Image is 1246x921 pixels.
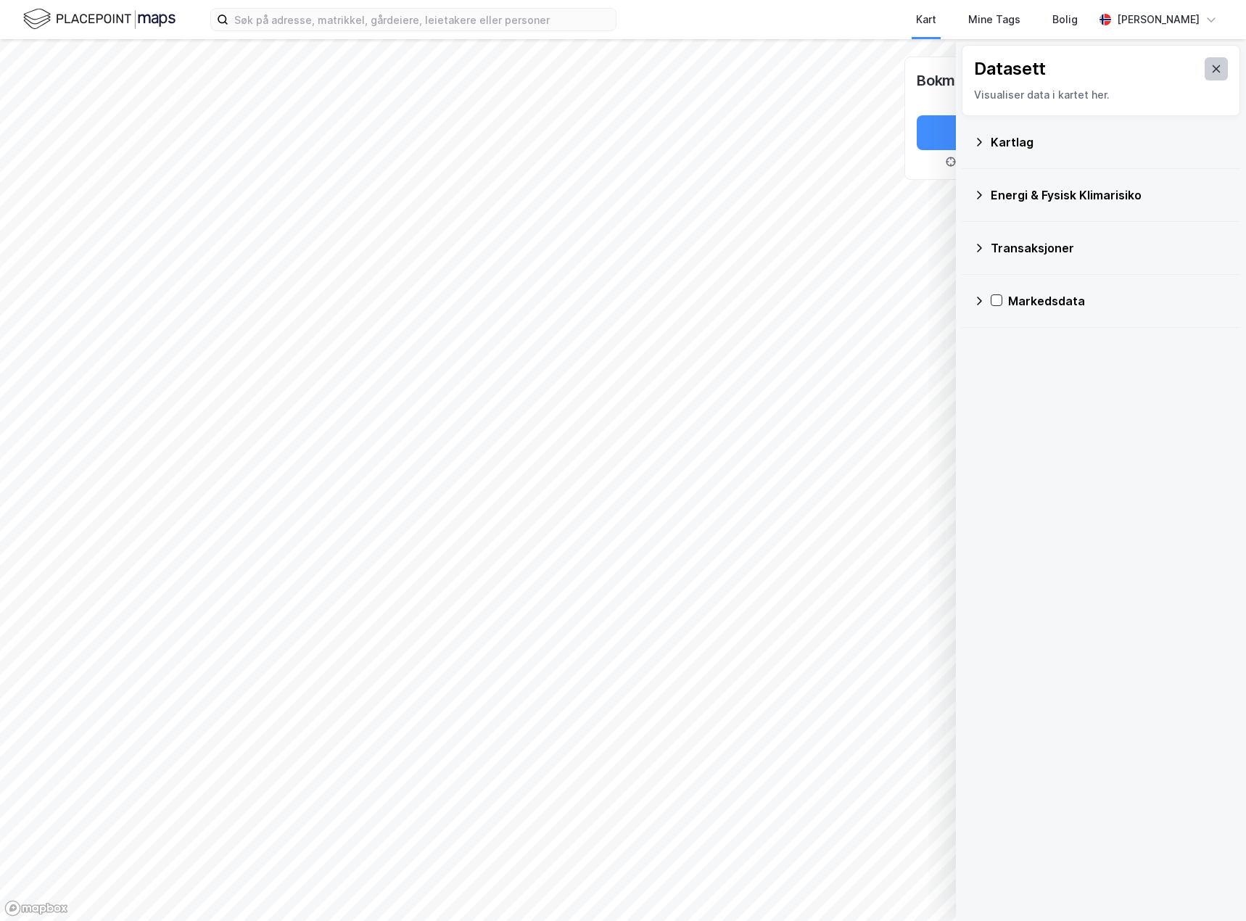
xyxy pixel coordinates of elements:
button: Nytt bokmerke [917,115,1124,150]
div: Fra din nåværende kartvisning [917,156,1124,168]
div: Kart [916,11,936,28]
a: Mapbox homepage [4,900,68,917]
img: logo.f888ab2527a4732fd821a326f86c7f29.svg [23,7,176,32]
div: Bolig [1052,11,1078,28]
div: Bokmerker [917,69,991,92]
input: Søk på adresse, matrikkel, gårdeiere, leietakere eller personer [228,9,616,30]
div: Visualiser data i kartet her. [974,86,1228,104]
div: Energi & Fysisk Klimarisiko [991,186,1229,204]
iframe: Chat Widget [1173,851,1246,921]
div: Kontrollprogram for chat [1173,851,1246,921]
div: Transaksjoner [991,239,1229,257]
div: Mine Tags [968,11,1020,28]
div: Datasett [974,57,1046,80]
div: Markedsdata [1008,292,1229,310]
div: Kartlag [991,133,1229,151]
div: [PERSON_NAME] [1117,11,1200,28]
